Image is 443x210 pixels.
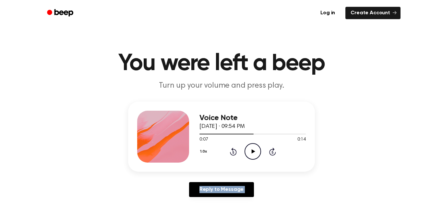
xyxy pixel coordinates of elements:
span: 0:14 [297,136,306,143]
h1: You were left a beep [55,52,388,75]
span: 0:07 [199,136,208,143]
h3: Voice Note [199,114,306,122]
a: Log in [314,6,341,20]
a: Create Account [345,7,401,19]
p: Turn up your volume and press play. [97,80,346,91]
a: Reply to Message [189,182,254,197]
button: 1.0x [199,146,209,157]
a: Beep [42,7,79,19]
span: [DATE] · 09:54 PM [199,124,245,130]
